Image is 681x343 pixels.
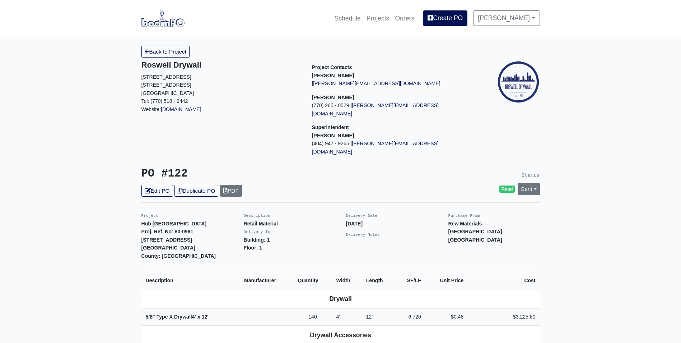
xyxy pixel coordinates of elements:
[364,10,392,26] a: Projects
[395,272,425,289] th: SF/LF
[312,95,354,100] strong: [PERSON_NAME]
[141,60,301,70] h5: Roswell Drywall
[522,173,540,178] small: Status
[312,64,352,70] span: Project Contacts
[448,220,540,244] p: Rew Materials - [GEOGRAPHIC_DATA], [GEOGRAPHIC_DATA]
[244,245,262,251] strong: Floor: 1
[244,214,270,218] small: Description
[141,214,158,218] small: Project
[346,233,380,237] small: Delivery Notes
[141,237,192,243] strong: [STREET_ADDRESS]
[141,245,195,251] strong: [GEOGRAPHIC_DATA]
[362,272,396,289] th: Length
[312,101,472,118] p: (770) 265 - 0529 |
[312,133,354,138] strong: [PERSON_NAME]
[448,214,480,218] small: Purchase From
[141,167,335,180] h3: PO #122
[346,214,378,218] small: Delivery Date
[313,81,440,86] a: [PERSON_NAME][EMAIL_ADDRESS][DOMAIN_NAME]
[468,272,540,289] th: Cost
[244,221,278,227] strong: Retail Material
[499,186,515,193] span: Read
[141,81,301,89] p: [STREET_ADDRESS]
[141,89,301,97] p: [GEOGRAPHIC_DATA]
[329,295,352,302] b: Drywall
[395,308,425,326] td: 6,720
[312,141,439,155] a: [PERSON_NAME][EMAIL_ADDRESS][DOMAIN_NAME]
[202,314,209,320] span: 12'
[310,331,371,339] b: Drywall Accessories
[161,106,201,112] a: [DOMAIN_NAME]
[141,97,301,105] p: Tel: (770) 518 - 2442
[425,308,468,326] td: $0.48
[312,79,472,88] p: |
[468,308,540,326] td: $3,225.60
[244,237,270,243] strong: Building: 1
[312,73,354,78] strong: [PERSON_NAME]
[293,272,332,289] th: Quantity
[141,60,301,113] div: Website:
[192,314,196,320] span: 4'
[423,10,467,26] a: Create PO
[336,314,340,320] span: 4'
[141,221,207,227] strong: Hub [GEOGRAPHIC_DATA]
[425,272,468,289] th: Unit Price
[366,314,373,320] span: 12'
[346,221,363,227] strong: [DATE]
[293,308,332,326] td: 140
[312,124,349,130] span: Superintendent
[141,46,190,58] a: Back to Project
[392,10,417,26] a: Orders
[331,10,363,26] a: Schedule
[197,314,200,320] span: x
[141,253,216,259] strong: County: [GEOGRAPHIC_DATA]
[220,185,242,197] a: PDF
[244,230,270,234] small: Delivery To
[141,10,185,27] img: boomPO
[141,73,301,81] p: [STREET_ADDRESS]
[141,185,173,197] a: Edit PO
[174,185,218,197] a: Duplicate PO
[473,10,540,26] a: [PERSON_NAME]
[240,272,294,289] th: Manufacturer
[518,183,540,195] a: Sent
[312,102,439,116] a: [PERSON_NAME][EMAIL_ADDRESS][DOMAIN_NAME]
[141,229,193,234] strong: Proj. Ref. No: 80-0961
[141,272,240,289] th: Description
[332,272,362,289] th: Width
[146,314,209,320] strong: 5/8" Type X Drywall
[312,140,472,156] p: (404) 947 - 9265 |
